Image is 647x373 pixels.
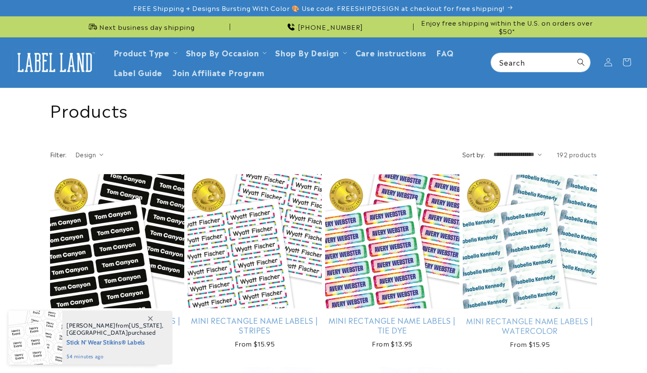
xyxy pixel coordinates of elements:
summary: Product Type [109,42,181,62]
button: Search [572,53,590,71]
span: Shop By Occasion [186,48,259,57]
span: Care instructions [355,48,426,57]
span: FAQ [436,48,454,57]
span: Label Guide [114,67,163,77]
div: Announcement [50,16,230,37]
span: [US_STATE] [129,322,162,329]
span: FREE Shipping + Designs Bursting With Color 🎨 Use code: FREESHIPDESIGN at checkout for free shipp... [133,4,504,12]
summary: Shop By Design [270,42,350,62]
span: from , purchased [66,322,164,336]
iframe: Gorgias Floating Chat [470,333,639,365]
img: Label Land [13,49,97,75]
summary: Shop By Occasion [181,42,270,62]
span: Join Affiliate Program [172,67,264,77]
a: Mini Rectangle Name Labels | Tie Dye [325,315,459,335]
span: 192 products [557,150,597,159]
a: Mini Rectangle Name Labels | Stripes [188,315,322,335]
span: Next business day shipping [99,23,195,31]
summary: Design (0 selected) [75,150,103,159]
h1: Products [50,98,597,120]
a: Care instructions [350,42,431,62]
a: Label Guide [109,62,168,82]
span: [PERSON_NAME] [66,322,116,329]
div: Announcement [417,16,597,37]
a: FAQ [431,42,459,62]
label: Sort by: [462,150,485,159]
a: Mini Rectangle Name Labels | Watercolor [463,315,597,335]
span: [GEOGRAPHIC_DATA] [66,329,128,336]
span: [PHONE_NUMBER] [298,23,363,31]
a: Label Land [10,46,100,79]
a: Product Type [114,47,170,58]
a: Join Affiliate Program [167,62,269,82]
div: Announcement [233,16,414,37]
span: Design [75,150,96,159]
a: Shop By Design [275,47,339,58]
h2: Filter: [50,150,67,159]
span: Enjoy free shipping within the U.S. on orders over $50* [417,19,597,35]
